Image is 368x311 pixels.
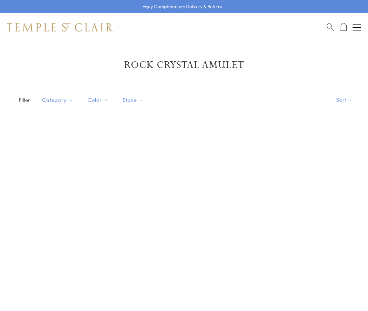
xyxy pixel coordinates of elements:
[119,96,149,104] span: Stone
[18,59,350,71] h1: Rock Crystal Amulet
[37,92,79,108] button: Category
[340,23,347,32] a: Open Shopping Bag
[143,3,222,10] p: Enjoy Complimentary Delivery & Returns
[39,96,79,104] span: Category
[353,23,361,32] button: Open navigation
[327,23,334,32] a: Search
[82,92,114,108] button: Color
[84,96,114,104] span: Color
[7,23,113,32] img: Temple St. Clair
[320,89,368,111] button: Show sort by
[117,92,149,108] button: Stone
